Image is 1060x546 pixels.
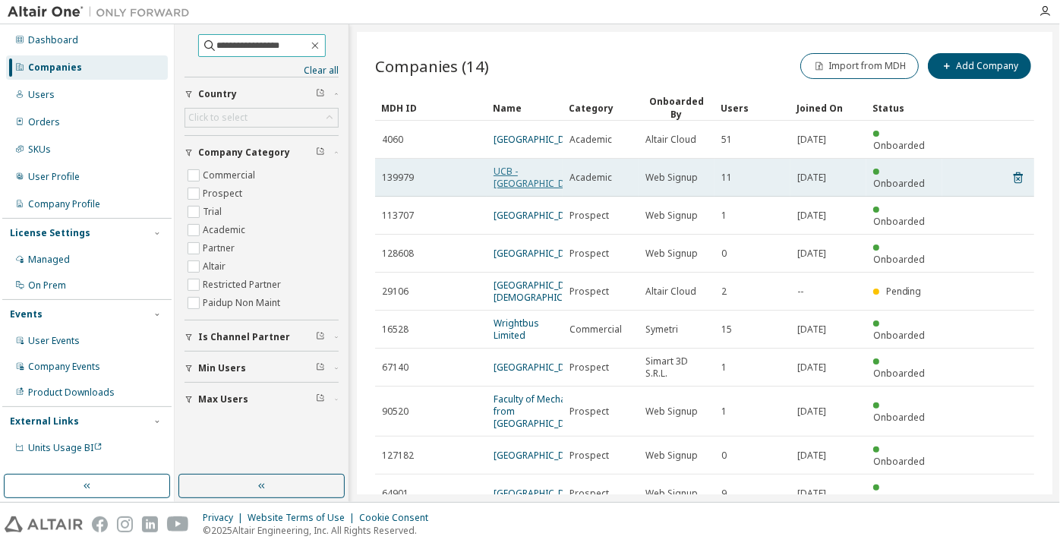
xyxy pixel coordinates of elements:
[167,516,189,532] img: youtube.svg
[248,512,359,524] div: Website Terms of Use
[28,441,103,454] span: Units Usage BI
[873,215,925,228] span: Onboarded
[721,96,784,120] div: Users
[494,393,585,430] a: Faculty of Mechanics from [GEOGRAPHIC_DATA]
[569,406,609,418] span: Prospect
[797,172,826,184] span: [DATE]
[92,516,108,532] img: facebook.svg
[645,210,698,222] span: Web Signup
[375,55,489,77] span: Companies (14)
[721,248,727,260] span: 0
[203,221,248,239] label: Academic
[797,323,826,336] span: [DATE]
[185,77,339,111] button: Country
[494,449,585,462] a: [GEOGRAPHIC_DATA]
[198,362,246,374] span: Min Users
[797,406,826,418] span: [DATE]
[569,488,609,500] span: Prospect
[28,279,66,292] div: On Prem
[645,450,698,462] span: Web Signup
[28,254,70,266] div: Managed
[494,247,585,260] a: [GEOGRAPHIC_DATA]
[721,286,727,298] span: 2
[198,331,290,343] span: Is Channel Partner
[28,116,60,128] div: Orders
[886,285,922,298] span: Pending
[382,248,414,260] span: 128608
[185,352,339,385] button: Min Users
[494,317,539,342] a: Wrightbus Limited
[873,329,925,342] span: Onboarded
[569,134,612,146] span: Academic
[203,239,238,257] label: Partner
[117,516,133,532] img: instagram.svg
[10,227,90,239] div: License Settings
[721,488,727,500] span: 9
[800,53,919,79] button: Import from MDH
[645,172,698,184] span: Web Signup
[928,53,1031,79] button: Add Company
[645,488,698,500] span: Web Signup
[569,450,609,462] span: Prospect
[28,387,115,399] div: Product Downloads
[494,279,593,304] a: [GEOGRAPHIC_DATA][DEMOGRAPHIC_DATA]
[873,139,925,152] span: Onboarded
[188,112,248,124] div: Click to select
[494,165,585,190] a: UCB - [GEOGRAPHIC_DATA]
[185,65,339,77] a: Clear all
[10,308,43,320] div: Events
[797,450,826,462] span: [DATE]
[198,88,237,100] span: Country
[721,210,727,222] span: 1
[185,136,339,169] button: Company Category
[203,512,248,524] div: Privacy
[316,331,325,343] span: Clear filter
[5,516,83,532] img: altair_logo.svg
[382,406,409,418] span: 90520
[203,524,437,537] p: © 2025 Altair Engineering, Inc. All Rights Reserved.
[797,286,803,298] span: --
[569,361,609,374] span: Prospect
[645,323,678,336] span: Symetri
[873,177,925,190] span: Onboarded
[872,96,936,120] div: Status
[359,512,437,524] div: Cookie Consent
[203,294,283,312] label: Paidup Non Maint
[797,488,826,500] span: [DATE]
[203,257,229,276] label: Altair
[382,286,409,298] span: 29106
[382,323,409,336] span: 16528
[797,134,826,146] span: [DATE]
[28,62,82,74] div: Companies
[203,203,225,221] label: Trial
[494,487,585,500] a: [GEOGRAPHIC_DATA]
[569,172,612,184] span: Academic
[142,516,158,532] img: linkedin.svg
[493,96,557,120] div: Name
[721,134,732,146] span: 51
[316,362,325,374] span: Clear filter
[797,96,860,120] div: Joined On
[316,393,325,406] span: Clear filter
[382,172,414,184] span: 139979
[569,210,609,222] span: Prospect
[569,323,622,336] span: Commercial
[494,361,585,374] a: [GEOGRAPHIC_DATA]
[494,133,585,146] a: [GEOGRAPHIC_DATA]
[28,144,51,156] div: SKUs
[185,109,338,127] div: Click to select
[316,147,325,159] span: Clear filter
[645,95,708,121] div: Onboarded By
[721,406,727,418] span: 1
[381,96,481,120] div: MDH ID
[316,88,325,100] span: Clear filter
[28,361,100,373] div: Company Events
[185,320,339,354] button: Is Channel Partner
[873,455,925,468] span: Onboarded
[645,355,708,380] span: Simart 3D S.R.L.
[721,172,732,184] span: 11
[721,361,727,374] span: 1
[10,415,79,428] div: External Links
[569,96,633,120] div: Category
[382,488,409,500] span: 64901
